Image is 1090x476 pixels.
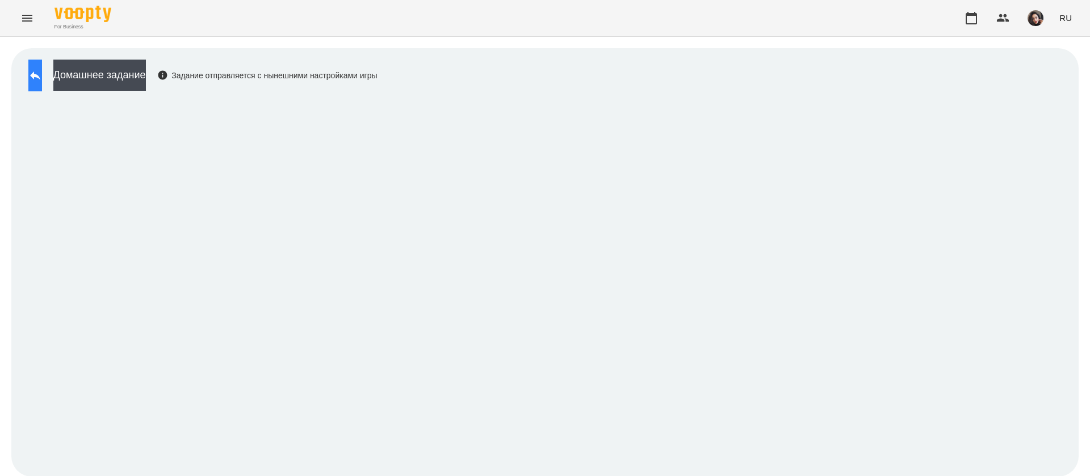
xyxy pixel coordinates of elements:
[54,6,111,22] img: Voopty Logo
[157,70,378,81] div: Задание отправляется с нынешними настройками игры
[53,60,146,91] button: Домашнее задание
[1055,7,1076,28] button: RU
[14,5,41,32] button: Menu
[1059,12,1072,24] span: RU
[54,23,111,31] span: For Business
[1028,10,1043,26] img: 415cf204168fa55e927162f296ff3726.jpg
